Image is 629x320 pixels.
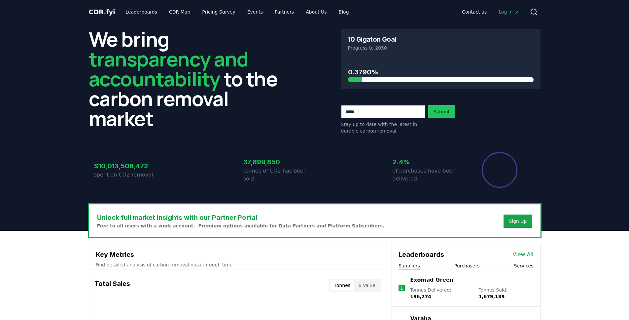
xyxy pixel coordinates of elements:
[457,6,524,18] nav: Main
[104,8,106,16] span: .
[341,121,426,134] p: Stay up to date with the latest in durable carbon removal.
[96,250,379,260] h3: Key Metrics
[89,7,115,17] a: CDR.fyi
[348,36,396,43] h3: 10 Gigaton Goal
[410,294,431,299] span: 196,274
[478,294,505,299] span: 1,679,189
[269,6,299,18] a: Partners
[243,157,315,167] h3: 37,899,850
[94,161,165,171] h3: $10,013,506,472
[393,167,464,183] p: of purchases have been delivered
[400,284,403,292] p: 1
[89,8,115,16] span: CDR fyi
[242,6,268,18] a: Events
[499,9,519,15] span: Log in
[478,287,533,300] p: Tonnes Sold :
[410,276,453,284] a: Exomad Green
[89,29,288,128] h2: We bring to the carbon removal market
[243,167,315,183] p: tonnes of CO2 has been sold
[348,67,534,77] h3: 0.3790%
[393,157,464,167] h3: 2.4%
[348,45,534,51] p: Progress to 2050
[164,6,195,18] a: CDR Map
[399,250,444,260] h3: Leaderboards
[97,213,385,222] h3: Unlock full market insights with our Partner Portal
[120,6,354,18] nav: Main
[457,6,492,18] a: Contact us
[493,6,524,18] a: Log in
[300,6,332,18] a: About Us
[399,262,420,269] button: Suppliers
[97,222,385,229] p: Free to all users with a work account. Premium options available for Data Partners and Platform S...
[410,287,472,300] p: Tonnes Delivered :
[333,6,354,18] a: Blog
[120,6,162,18] a: Leaderboards
[481,151,518,188] div: Percentage of sales delivered
[504,215,532,228] button: Sign Up
[197,6,240,18] a: Pricing Survey
[94,171,165,179] p: spent on CO2 removal
[94,279,130,292] h3: Total Sales
[428,105,455,118] button: Submit
[96,261,379,268] p: Find detailed analysis of carbon removal data through time.
[89,45,248,92] span: transparency and accountability
[354,280,379,291] button: $ Value
[509,218,527,224] a: Sign Up
[513,251,534,259] a: View All
[331,280,354,291] button: Tonnes
[514,262,533,269] button: Services
[454,262,480,269] button: Purchasers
